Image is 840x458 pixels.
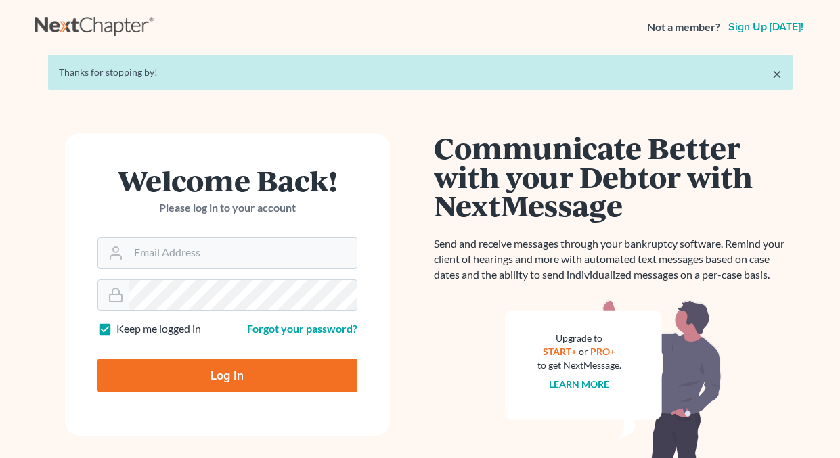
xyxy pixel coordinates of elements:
input: Log In [97,359,357,392]
div: Upgrade to [537,331,621,345]
strong: Not a member? [647,20,720,35]
h1: Welcome Back! [97,166,357,195]
a: START+ [543,346,577,357]
a: × [772,66,782,82]
input: Email Address [129,238,357,268]
h1: Communicate Better with your Debtor with NextMessage [434,133,793,220]
label: Keep me logged in [116,321,201,337]
a: Forgot your password? [247,322,357,335]
p: Send and receive messages through your bankruptcy software. Remind your client of hearings and mo... [434,236,793,283]
a: Learn more [549,378,609,390]
div: to get NextMessage. [537,359,621,372]
div: Thanks for stopping by! [59,66,782,79]
a: PRO+ [590,346,615,357]
a: Sign up [DATE]! [726,22,806,32]
span: or [579,346,588,357]
p: Please log in to your account [97,200,357,216]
